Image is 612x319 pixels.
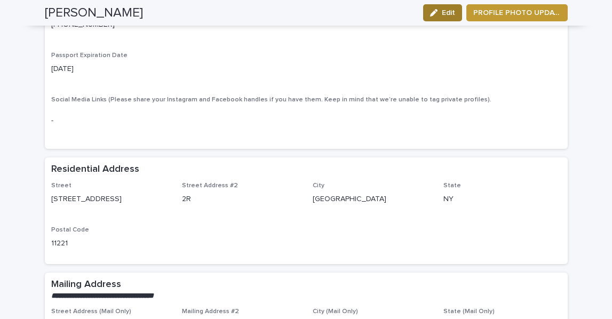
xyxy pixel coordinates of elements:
[182,194,300,205] p: 2R
[51,182,71,189] span: Street
[443,194,561,205] p: NY
[51,227,89,233] span: Postal Code
[51,97,491,103] span: Social Media Links (Please share your Instagram and Facebook handles if you have them. Keep in mi...
[423,4,462,21] button: Edit
[182,182,238,189] span: Street Address #2
[51,115,561,126] p: -
[51,63,561,75] p: [DATE]
[51,238,169,249] p: 11221
[313,308,358,315] span: City (Mail Only)
[442,9,455,17] span: Edit
[51,308,131,315] span: Street Address (Mail Only)
[45,5,143,21] h2: [PERSON_NAME]
[51,164,139,176] h2: Residential Address
[51,194,169,205] p: [STREET_ADDRESS]
[51,52,128,59] span: Passport Expiration Date
[443,308,495,315] span: State (Mail Only)
[443,182,461,189] span: State
[51,279,121,291] h2: Mailing Address
[466,4,568,21] button: PROFILE PHOTO UPDATE
[313,194,431,205] p: [GEOGRAPHIC_DATA]
[313,182,324,189] span: City
[473,7,561,18] span: PROFILE PHOTO UPDATE
[182,308,239,315] span: Mailing Address #2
